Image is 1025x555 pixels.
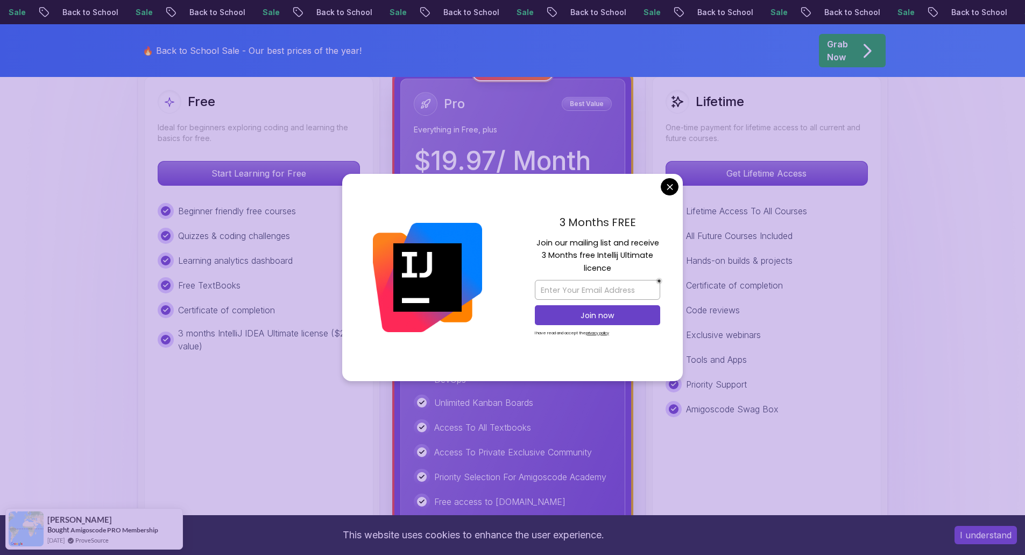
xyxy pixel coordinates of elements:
[686,328,761,341] p: Exclusive webinars
[238,7,273,18] p: Sale
[696,93,744,110] h2: Lifetime
[434,446,592,459] p: Access To Private Exclusive Community
[38,7,111,18] p: Back to School
[178,304,275,317] p: Certificate of completion
[178,205,296,217] p: Beginner friendly free courses
[800,7,873,18] p: Back to School
[746,7,781,18] p: Sale
[292,7,365,18] p: Back to School
[178,229,290,242] p: Quizzes & coding challenges
[955,526,1017,544] button: Accept cookies
[158,168,360,179] a: Start Learning for Free
[673,7,746,18] p: Back to School
[686,205,807,217] p: Lifetime Access To All Courses
[563,99,610,109] p: Best Value
[178,327,360,353] p: 3 months IntelliJ IDEA Ultimate license ($249 value)
[158,161,360,186] button: Start Learning for Free
[492,7,527,18] p: Sale
[158,122,360,144] p: Ideal for beginners exploring coding and learning the basics for free.
[619,7,654,18] p: Sale
[188,93,215,110] h2: Free
[365,7,400,18] p: Sale
[434,421,531,434] p: Access To All Textbooks
[47,525,69,534] span: Bought
[419,7,492,18] p: Back to School
[827,38,848,64] p: Grab Now
[414,124,612,135] p: Everything in Free, plus
[178,279,241,292] p: Free TextBooks
[158,161,359,185] p: Start Learning for Free
[47,536,65,545] span: [DATE]
[666,161,867,185] p: Get Lifetime Access
[546,7,619,18] p: Back to School
[444,95,465,113] h2: Pro
[75,536,109,545] a: ProveSource
[927,7,1000,18] p: Back to School
[686,353,747,366] p: Tools and Apps
[9,511,44,546] img: provesource social proof notification image
[178,254,293,267] p: Learning analytics dashboard
[70,526,158,534] a: Amigoscode PRO Membership
[434,396,533,409] p: Unlimited Kanban Boards
[686,279,783,292] p: Certificate of completion
[666,122,868,144] p: One-time payment for lifetime access to all current and future courses.
[111,7,146,18] p: Sale
[8,523,938,547] div: This website uses cookies to enhance the user experience.
[434,495,565,508] p: Free access to [DOMAIN_NAME]
[434,470,606,483] p: Priority Selection For Amigoscode Academy
[165,7,238,18] p: Back to School
[666,168,868,179] a: Get Lifetime Access
[686,254,793,267] p: Hands-on builds & projects
[666,161,868,186] button: Get Lifetime Access
[686,229,793,242] p: All Future Courses Included
[414,148,591,174] p: $ 19.97 / Month
[873,7,908,18] p: Sale
[686,378,747,391] p: Priority Support
[686,304,740,317] p: Code reviews
[47,515,112,524] span: [PERSON_NAME]
[686,403,779,416] p: Amigoscode Swag Box
[143,44,362,57] p: 🔥 Back to School Sale - Our best prices of the year!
